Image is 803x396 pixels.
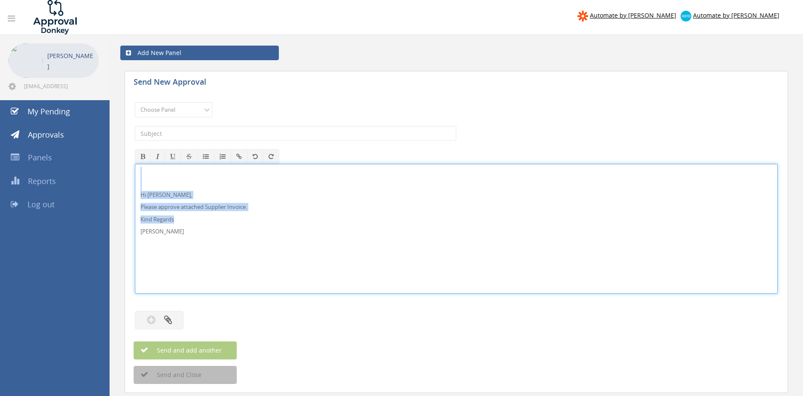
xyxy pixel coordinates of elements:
[140,191,772,199] p: Hi [PERSON_NAME],
[140,203,772,211] p: Please approve attached Supplier Invoice.
[135,149,151,164] button: Bold
[590,11,676,19] span: Automate by [PERSON_NAME]
[134,78,284,89] h5: Send New Approval
[135,126,456,141] input: Subject
[28,129,64,140] span: Approvals
[134,366,237,384] button: Send and Close
[27,199,55,209] span: Log out
[214,149,231,164] button: Ordered List
[247,149,263,164] button: Undo
[150,149,165,164] button: Italic
[120,46,279,60] a: Add New Panel
[27,106,70,117] span: My Pending
[140,227,772,236] p: [PERSON_NAME]
[231,149,247,164] button: Insert / edit link
[28,176,56,186] span: Reports
[140,215,772,224] p: Kind Regards
[165,149,181,164] button: Underline
[577,11,588,21] img: zapier-logomark.png
[24,83,97,89] span: [EMAIL_ADDRESS][DOMAIN_NAME]
[134,341,237,359] button: Send and add another
[138,346,222,354] span: Send and add another
[263,149,279,164] button: Redo
[693,11,779,19] span: Automate by [PERSON_NAME]
[681,11,691,21] img: xero-logo.png
[47,50,95,72] p: [PERSON_NAME]
[28,152,52,163] span: Panels
[197,149,214,164] button: Unordered List
[180,149,198,164] button: Strikethrough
